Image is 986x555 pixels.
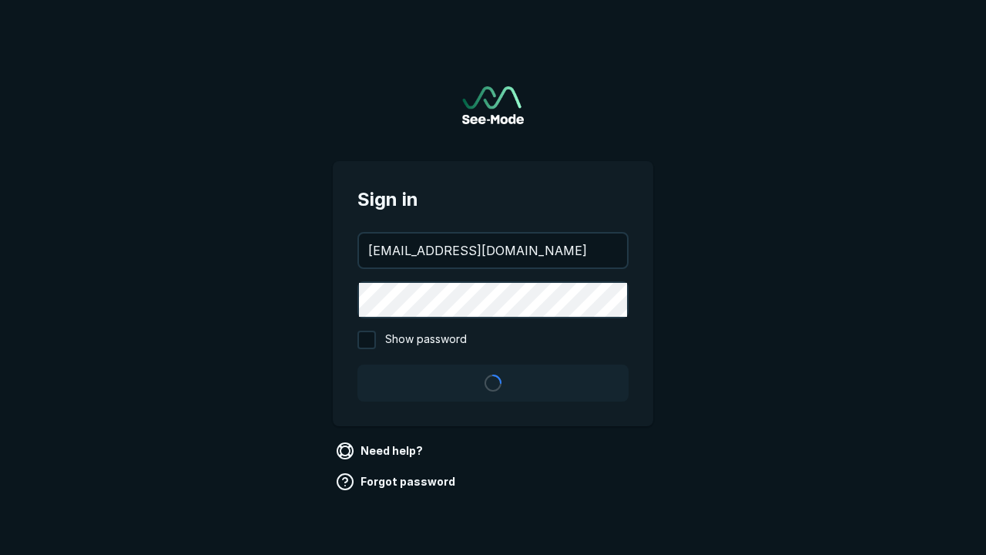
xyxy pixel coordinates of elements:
img: See-Mode Logo [462,86,524,124]
input: your@email.com [359,234,627,267]
span: Show password [385,331,467,349]
span: Sign in [357,186,629,214]
a: Forgot password [333,469,461,494]
a: Need help? [333,439,429,463]
a: Go to sign in [462,86,524,124]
